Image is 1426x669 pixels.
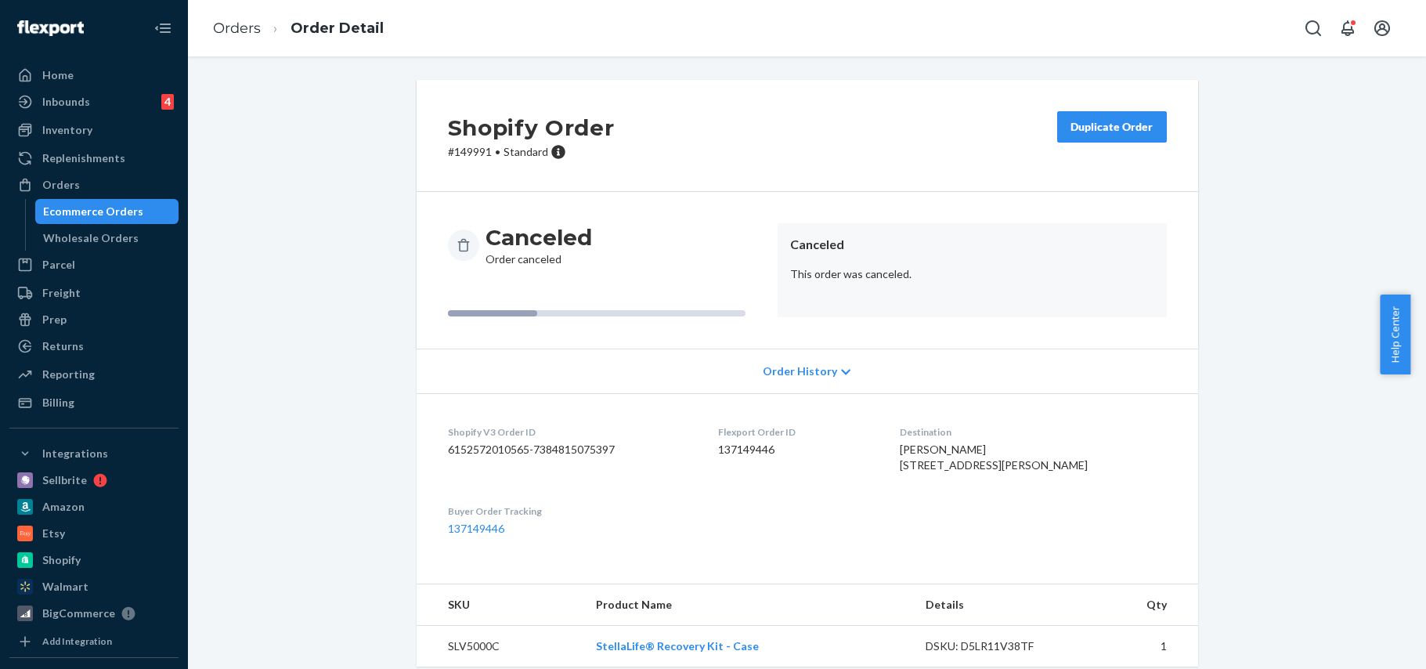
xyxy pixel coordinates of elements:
div: Duplicate Order [1070,119,1153,135]
span: • [495,145,500,158]
header: Canceled [790,236,1154,254]
a: Replenishments [9,146,179,171]
a: Orders [9,172,179,197]
div: Ecommerce Orders [43,204,143,219]
div: Etsy [42,526,65,541]
img: Flexport logo [17,20,84,36]
div: Shopify [42,552,81,568]
th: Details [913,584,1085,626]
button: Close Navigation [147,13,179,44]
td: 1 [1085,626,1198,667]
div: Sellbrite [42,472,87,488]
div: Order canceled [486,223,592,267]
dd: 137149446 [718,442,875,457]
dt: Destination [900,425,1167,439]
a: Etsy [9,521,179,546]
span: Order History [763,363,837,379]
div: Home [42,67,74,83]
div: Wholesale Orders [43,230,139,246]
a: StellaLife® Recovery Kit - Case [596,639,759,653]
a: 137149446 [448,522,504,535]
p: This order was canceled. [790,266,1154,282]
h3: Canceled [486,223,592,251]
h2: Shopify Order [448,111,615,144]
a: Parcel [9,252,179,277]
a: Home [9,63,179,88]
div: 4 [161,94,174,110]
div: Prep [42,312,67,327]
a: Inventory [9,118,179,143]
div: DSKU: D5LR11V38TF [926,638,1073,654]
button: Open notifications [1332,13,1363,44]
a: Add Integration [9,632,179,651]
th: Qty [1085,584,1198,626]
span: Standard [504,145,548,158]
a: Inbounds4 [9,89,179,114]
button: Duplicate Order [1057,111,1167,143]
div: Parcel [42,257,75,273]
button: Help Center [1380,295,1410,374]
a: Billing [9,390,179,415]
a: Prep [9,307,179,332]
a: Wholesale Orders [35,226,179,251]
a: Ecommerce Orders [35,199,179,224]
a: Returns [9,334,179,359]
div: Walmart [42,579,88,595]
div: Add Integration [42,635,112,648]
p: # 149991 [448,144,615,160]
th: Product Name [583,584,913,626]
a: Freight [9,280,179,306]
dt: Flexport Order ID [718,425,875,439]
div: BigCommerce [42,606,115,621]
div: Freight [42,285,81,301]
ol: breadcrumbs [200,5,396,52]
dt: Buyer Order Tracking [448,504,694,518]
button: Open account menu [1366,13,1398,44]
div: Amazon [42,499,85,515]
a: BigCommerce [9,601,179,626]
dt: Shopify V3 Order ID [448,425,694,439]
dd: 6152572010565-7384815075397 [448,442,694,457]
div: Reporting [42,367,95,382]
a: Shopify [9,548,179,573]
span: [PERSON_NAME] [STREET_ADDRESS][PERSON_NAME] [900,443,1088,472]
a: Orders [213,20,261,37]
div: Orders [42,177,80,193]
a: Reporting [9,362,179,387]
a: Sellbrite [9,468,179,493]
div: Inbounds [42,94,90,110]
th: SKU [417,584,584,626]
iframe: Opens a widget where you can chat to one of our agents [1327,622,1410,661]
td: SLV5000C [417,626,584,667]
div: Integrations [42,446,108,461]
div: Returns [42,338,84,354]
div: Inventory [42,122,92,138]
div: Replenishments [42,150,125,166]
button: Integrations [9,441,179,466]
div: Billing [42,395,74,410]
a: Amazon [9,494,179,519]
button: Open Search Box [1298,13,1329,44]
a: Order Detail [291,20,384,37]
a: Walmart [9,574,179,599]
